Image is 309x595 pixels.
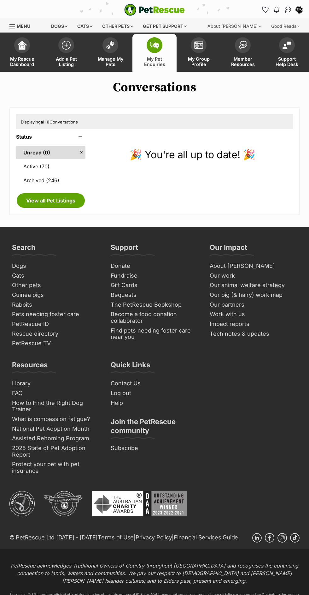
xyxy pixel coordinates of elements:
[9,271,102,281] a: Cats
[17,23,30,29] span: Menu
[9,261,102,271] a: Dogs
[207,290,300,300] a: Our big (& hairy) work map
[9,533,238,542] p: © PetRescue Ltd [DATE] - [DATE] | |
[44,34,88,72] a: Add a Pet Listing
[92,147,293,162] p: 🎉 You're all up to date! 🎉
[16,174,85,187] a: Archived (246)
[88,34,132,72] a: Manage My Pets
[207,329,300,339] a: Tech notes & updates
[150,42,159,49] img: pet-enquiries-icon-7e3ad2cf08bfb03b45e93fb7055b45f3efa6380592205ae92323e6603595dc1f.svg
[9,424,102,434] a: National Pet Adoption Month
[229,56,257,67] span: Member Resources
[108,398,201,408] a: Help
[273,56,301,67] span: Support Help Desk
[9,300,102,310] a: Rabbits
[108,443,201,453] a: Subscribe
[9,460,102,476] a: Protect your pet with pet insurance
[283,5,293,15] a: Conversations
[9,398,102,414] a: How to Find the Right Dog Trainer
[9,388,102,398] a: FAQ
[5,562,304,585] p: PetRescue acknowledges Traditional Owners of Country throughout [GEOGRAPHIC_DATA] and recognises ...
[9,491,35,516] img: ACNC
[260,5,304,15] ul: Account quick links
[194,41,203,49] img: group-profile-icon-3fa3cf56718a62981997c0bc7e787c4b2cf8bcc04b72c1350f741eb67cf2f40e.svg
[238,41,247,49] img: member-resources-icon-8e73f808a243e03378d46382f2149f9095a855e16c252ad45f914b54edf8863c.svg
[207,261,300,271] a: About [PERSON_NAME]
[210,243,247,255] h3: Our Impact
[184,56,213,67] span: My Group Profile
[9,434,102,443] a: Assisted Rehoming Program
[106,41,115,49] img: manage-my-pets-icon-02211641906a0b7f246fdf0571729dbe1e7629f14944591b6c1af311fb30b64b.svg
[124,4,185,16] img: logo-e224e6f780fb5917bec1dbf3a21bbac754714ae5b6737aabdf751b685950b380.svg
[21,119,78,124] span: Displaying Conversations
[9,443,102,460] a: 2025 State of Pet Adoption Report
[9,319,102,329] a: PetRescue ID
[265,34,309,72] a: Support Help Desk
[124,4,185,16] a: PetRescue
[108,388,201,398] a: Log out
[207,271,300,281] a: Our work
[12,243,36,255] h3: Search
[108,271,201,281] a: Fundraise
[108,326,201,342] a: Find pets needing foster care near you
[96,56,125,67] span: Manage My Pets
[18,41,26,50] img: dashboard-icon-eb2f2d2d3e046f16d808141f083e7271f6b2e854fb5c12c21221c1fb7104beca.svg
[108,261,201,271] a: Donate
[252,533,262,543] a: Linkedin
[283,41,291,49] img: help-desk-icon-fdf02630f3aa405de69fd3d07c3f3aa587a6932b1a1747fa1d2bba05be0121f9.svg
[16,134,85,140] header: Status
[265,533,274,543] a: Facebook
[274,7,279,13] img: notifications-46538b983faf8c2785f20acdc204bb7945ddae34d4c08c2a6579f10ce5e182be.svg
[98,20,137,33] div: Other pets
[47,20,72,33] div: Dogs
[207,310,300,319] a: Work with us
[207,280,300,290] a: Our animal welfare strategy
[177,34,221,72] a: My Group Profile
[111,417,198,439] h3: Join the PetRescue community
[207,300,300,310] a: Our partners
[108,379,201,388] a: Contact Us
[92,491,187,516] img: Australian Charity Awards - Outstanding Achievement Winner 2023 - 2022 - 2021
[108,310,201,326] a: Become a food donation collaborator
[8,56,36,67] span: My Rescue Dashboard
[136,534,172,541] a: Privacy Policy
[294,5,304,15] button: My account
[140,56,169,67] span: My Pet Enquiries
[203,20,265,33] div: About [PERSON_NAME]
[16,160,85,173] a: Active (70)
[41,119,50,124] strong: all 0
[73,20,97,33] div: Cats
[267,20,304,33] div: Good Reads
[9,414,102,424] a: What is compassion fatigue?
[9,20,35,31] a: Menu
[9,310,102,319] a: Pets needing foster care
[17,193,85,208] a: View all Pet Listings
[174,534,238,541] a: Financial Services Guide
[138,20,191,33] div: Get pet support
[9,329,102,339] a: Rescue directory
[132,34,177,72] a: My Pet Enquiries
[271,5,282,15] button: Notifications
[9,280,102,290] a: Other pets
[44,491,83,516] img: DGR
[111,243,138,255] h3: Support
[12,360,48,373] h3: Resources
[111,360,150,373] h3: Quick Links
[9,290,102,300] a: Guinea pigs
[9,379,102,388] a: Library
[290,533,300,543] a: TikTok
[108,300,201,310] a: The PetRescue Bookshop
[9,339,102,348] a: PetRescue TV
[16,146,85,159] a: Unread (0)
[285,7,291,13] img: chat-41dd97257d64d25036548639549fe6c8038ab92f7586957e7f3b1b290dea8141.svg
[207,319,300,329] a: Impact reports
[221,34,265,72] a: Member Resources
[260,5,270,15] a: Favourites
[108,280,201,290] a: Gift Cards
[108,290,201,300] a: Bequests
[62,41,71,50] img: add-pet-listing-icon-0afa8454b4691262ce3f59096e99ab1cd57d4a30225e0717b998d2c9b9846f56.svg
[52,56,80,67] span: Add a Pet Listing
[277,533,287,543] a: Instagram
[98,534,134,541] a: Terms of Use
[296,7,302,13] img: Sugar and Spice Cat Rescue profile pic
